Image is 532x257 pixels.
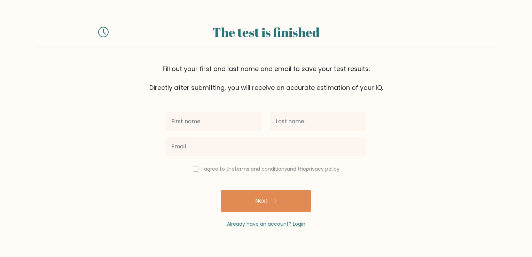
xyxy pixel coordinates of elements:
button: Next [221,190,311,212]
div: Fill out your first and last name and email to save your test results. Directly after submitting,... [36,64,496,92]
a: terms and conditions [235,165,287,172]
input: First name [166,112,262,131]
a: privacy policy [306,165,339,172]
input: Email [166,137,366,156]
input: Last name [270,112,366,131]
label: I agree to the and the [202,165,339,172]
a: Already have an account? Login [227,220,305,227]
div: The test is finished [117,23,415,41]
